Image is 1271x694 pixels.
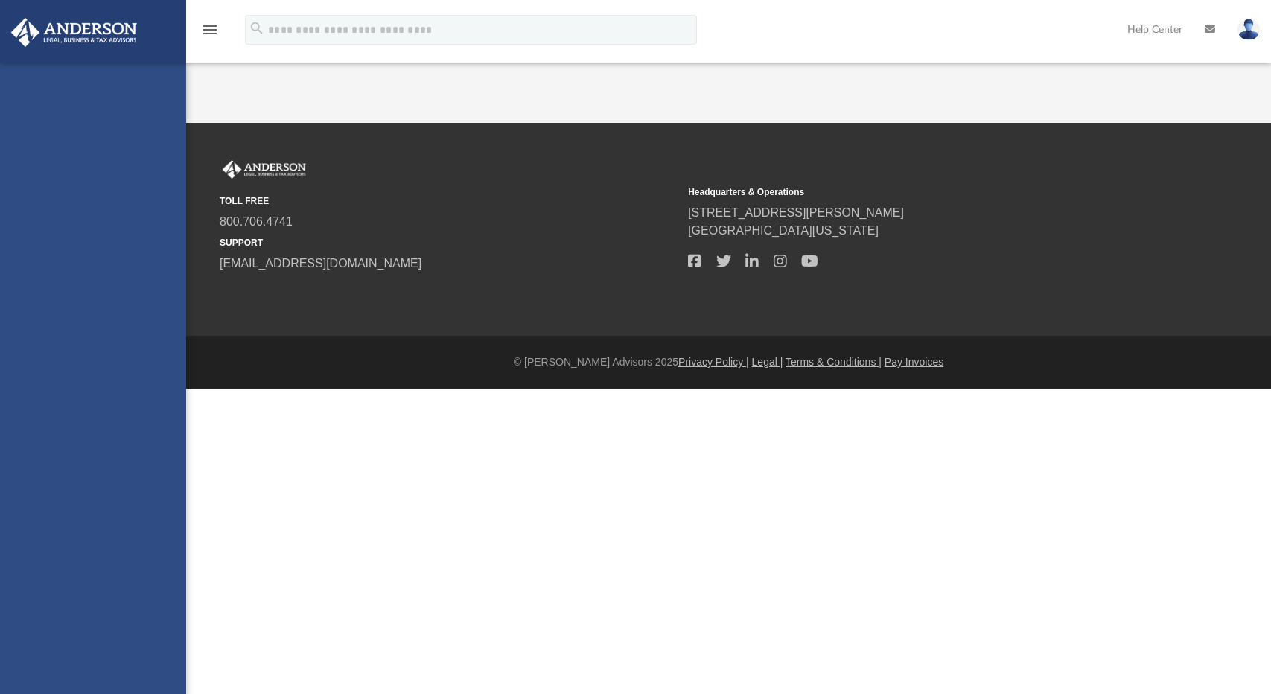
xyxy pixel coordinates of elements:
[786,356,882,368] a: Terms & Conditions |
[220,215,293,228] a: 800.706.4741
[1237,19,1260,40] img: User Pic
[186,354,1271,370] div: © [PERSON_NAME] Advisors 2025
[688,185,1146,199] small: Headquarters & Operations
[688,224,879,237] a: [GEOGRAPHIC_DATA][US_STATE]
[885,356,943,368] a: Pay Invoices
[220,194,678,208] small: TOLL FREE
[678,356,749,368] a: Privacy Policy |
[201,21,219,39] i: menu
[7,18,141,47] img: Anderson Advisors Platinum Portal
[752,356,783,368] a: Legal |
[201,28,219,39] a: menu
[688,206,904,219] a: [STREET_ADDRESS][PERSON_NAME]
[220,160,309,179] img: Anderson Advisors Platinum Portal
[249,20,265,36] i: search
[220,236,678,249] small: SUPPORT
[220,257,421,270] a: [EMAIL_ADDRESS][DOMAIN_NAME]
